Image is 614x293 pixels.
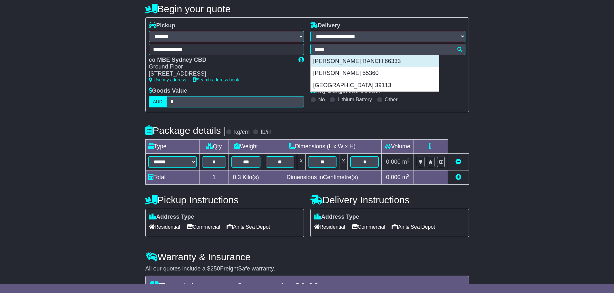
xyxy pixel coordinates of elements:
[149,63,292,70] div: Ground Floor
[193,77,239,82] a: Search address book
[297,153,305,170] td: x
[145,252,469,262] h4: Warranty & Insurance
[149,222,180,232] span: Residential
[314,222,345,232] span: Residential
[234,129,249,136] label: kg/cm
[311,79,439,92] div: [GEOGRAPHIC_DATA] 39113
[145,195,304,205] h4: Pickup Instructions
[263,139,382,153] td: Dimensions (L x W x H)
[149,214,194,221] label: Address Type
[149,22,175,29] label: Pickup
[149,70,292,78] div: [STREET_ADDRESS]
[145,139,200,153] td: Type
[386,174,401,180] span: 0.000
[382,139,414,153] td: Volume
[407,158,410,162] sup: 3
[310,195,469,205] h4: Delivery Instructions
[300,281,319,292] span: 6.83
[310,22,340,29] label: Delivery
[407,173,410,178] sup: 3
[455,174,461,180] a: Add new item
[402,159,410,165] span: m
[233,174,241,180] span: 0.3
[187,222,220,232] span: Commercial
[145,125,226,136] h4: Package details |
[261,129,271,136] label: lb/in
[227,222,270,232] span: Air & Sea Depot
[229,170,263,184] td: Kilo(s)
[318,96,325,103] label: No
[145,265,469,272] div: All our quotes include a $ FreightSafe warranty.
[455,159,461,165] a: Remove this item
[150,281,465,292] h4: Transit Insurance Coverage for $
[149,57,292,64] div: co MBE Sydney CBD
[200,170,229,184] td: 1
[210,265,220,272] span: 250
[314,214,359,221] label: Address Type
[145,170,200,184] td: Total
[149,87,187,95] label: Goods Value
[311,55,439,68] div: [PERSON_NAME] RANCH 86333
[339,153,348,170] td: x
[386,159,401,165] span: 0.000
[229,139,263,153] td: Weight
[200,139,229,153] td: Qty
[149,96,167,107] label: AUD
[392,222,435,232] span: Air & Sea Depot
[145,4,469,14] h4: Begin your quote
[402,174,410,180] span: m
[337,96,372,103] label: Lithium Battery
[149,77,186,82] a: Use my address
[311,67,439,79] div: [PERSON_NAME] 55360
[263,170,382,184] td: Dimensions in Centimetre(s)
[385,96,398,103] label: Other
[352,222,385,232] span: Commercial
